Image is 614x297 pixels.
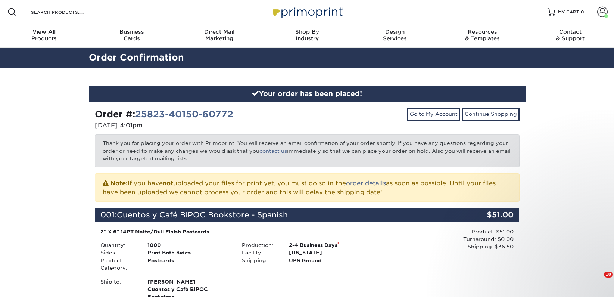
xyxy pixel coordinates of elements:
div: Product: $51.00 Turnaround: $0.00 Shipping: $36.50 [378,228,514,251]
div: & Support [526,28,614,42]
input: SEARCH PRODUCTS..... [30,7,103,16]
p: Thank you for placing your order with Primoprint. You will receive an email confirmation of your ... [95,134,520,167]
div: $51.00 [449,208,520,222]
div: Your order has been placed! [89,86,526,102]
a: BusinessCards [88,24,175,48]
a: 25823-40150-60772 [135,109,233,120]
div: Product Category: [95,257,142,272]
p: If you have uploaded your files for print yet, you must do so in the as soon as possible. Until y... [103,178,512,197]
a: Continue Shopping [462,108,520,120]
span: Resources [439,28,526,35]
div: 2-4 Business Days [283,241,378,249]
strong: Order #: [95,109,233,120]
strong: Note: [110,180,128,187]
div: 2" X 6" 14PT Matte/Dull Finish Postcards [100,228,373,235]
a: Go to My Account [407,108,460,120]
div: Industry [263,28,351,42]
a: order details [346,180,386,187]
div: Cards [88,28,175,42]
img: Primoprint [270,4,345,20]
div: Shipping: [236,257,283,264]
h2: Order Confirmation [83,51,531,65]
div: 1000 [142,241,236,249]
div: Print Both Sides [142,249,236,256]
a: Direct MailMarketing [175,24,263,48]
span: [PERSON_NAME] [147,278,231,285]
span: Shop By [263,28,351,35]
div: Postcards [142,257,236,272]
a: Contact& Support [526,24,614,48]
div: 001: [95,208,449,222]
b: not [163,180,173,187]
div: Sides: [95,249,142,256]
div: [US_STATE] [283,249,378,256]
div: & Templates [439,28,526,42]
span: Contact [526,28,614,35]
span: Business [88,28,175,35]
div: UPS Ground [283,257,378,264]
span: Cuentos y Café BIPOC Bookstore - Spanish [117,210,288,219]
span: 0 [581,9,584,15]
p: [DATE] 4:01pm [95,121,302,130]
a: DesignServices [351,24,439,48]
a: Resources& Templates [439,24,526,48]
div: Production: [236,241,283,249]
div: Marketing [175,28,263,42]
iframe: Intercom live chat [589,272,607,290]
span: 10 [604,272,613,278]
span: Direct Mail [175,28,263,35]
span: MY CART [558,9,579,15]
a: Shop ByIndustry [263,24,351,48]
a: contact us [259,148,287,154]
div: Services [351,28,439,42]
div: Facility: [236,249,283,256]
span: Design [351,28,439,35]
div: Quantity: [95,241,142,249]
